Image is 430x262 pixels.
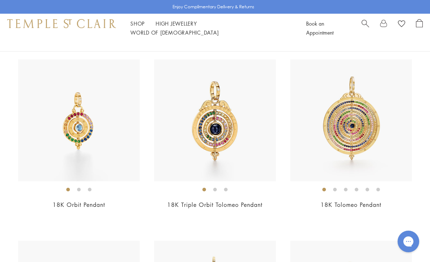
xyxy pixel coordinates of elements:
a: 18K Triple Orbit Tolomeo Pendant [167,201,263,209]
a: High JewelleryHigh Jewellery [156,20,197,27]
a: Book an Appointment [306,20,333,36]
a: Open Shopping Bag [416,19,423,37]
p: Enjoy Complimentary Delivery & Returns [173,3,254,10]
img: Temple St. Clair [7,19,116,28]
a: 18K Orbit Pendant [53,201,105,209]
img: P16474-3ORBIT [18,59,140,181]
img: 18K Tolomeo Pendant [290,59,412,181]
img: 18K Triple Orbit Tolomeo Pendant [154,59,276,181]
a: ShopShop [130,20,145,27]
a: Search [362,19,369,37]
a: 18K Tolomeo Pendant [321,201,381,209]
nav: Main navigation [130,19,290,37]
a: World of [DEMOGRAPHIC_DATA]World of [DEMOGRAPHIC_DATA] [130,29,219,36]
iframe: Gorgias live chat messenger [394,228,423,255]
a: View Wishlist [398,19,405,30]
